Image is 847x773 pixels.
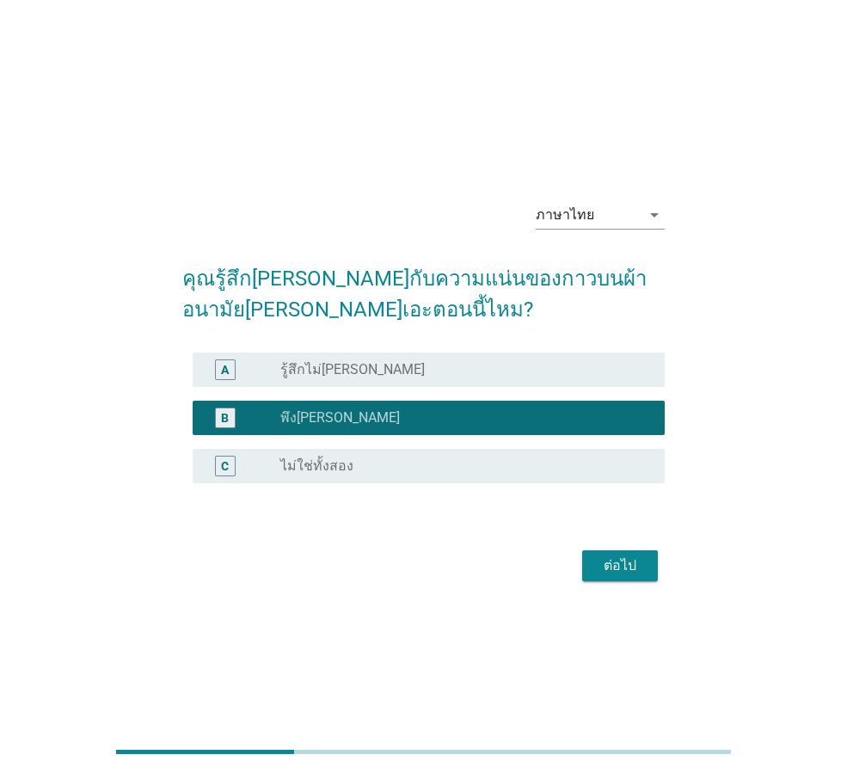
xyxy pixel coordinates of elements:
label: พึง[PERSON_NAME] [280,409,400,426]
h2: คุณรู้สึก[PERSON_NAME]กับความแน่นของกาวบนผ้าอนามัย[PERSON_NAME]เอะตอนนี้ไหม? [182,246,665,325]
button: ต่อไป [582,550,658,581]
div: B [221,408,229,426]
i: arrow_drop_down [644,205,665,225]
div: ภาษาไทย [536,207,594,223]
div: ต่อไป [596,555,644,576]
div: C [221,457,229,475]
label: ไม่ใช่ทั้งสอง [280,457,353,475]
label: รู้สึกไม่[PERSON_NAME] [280,361,425,378]
div: A [221,360,229,378]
